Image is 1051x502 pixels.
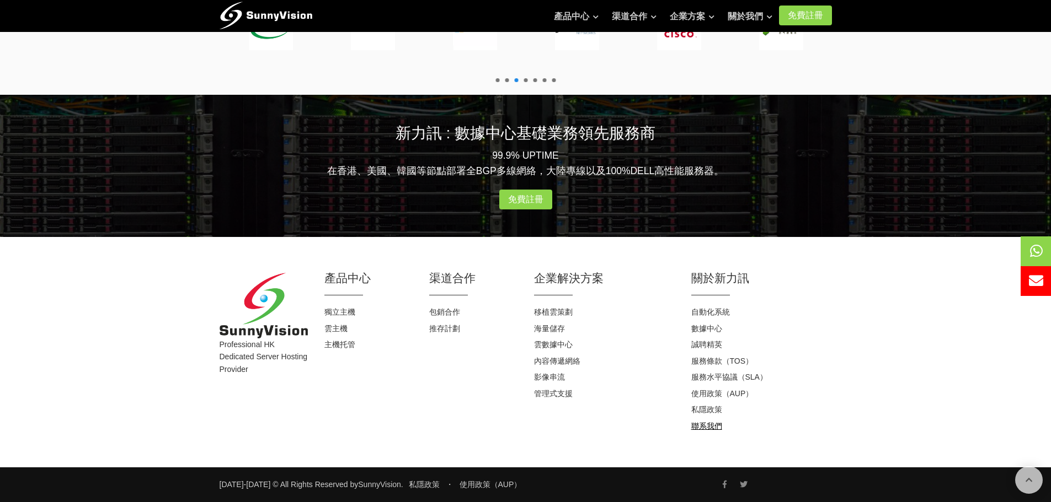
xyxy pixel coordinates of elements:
a: 雲數據中心 [534,340,573,349]
a: 免費註冊 [499,190,552,209]
h2: 渠道合作 [429,270,518,286]
a: 海量儲存 [534,324,565,333]
a: 推存計劃 [429,324,460,333]
div: Professional HK Dedicated Server Hosting Provider [211,273,316,434]
a: 數據中心 [691,324,722,333]
p: 99.9% UPTIME 在香港、美國、韓國等節點部署全BGP多線網絡，大陸專線以及100%DELL高性能服務器。 [220,148,832,179]
a: 使用政策（AUP） [460,480,522,489]
a: 包銷合作 [429,307,460,316]
a: 獨立主機 [324,307,355,316]
a: 誠聘精英 [691,340,722,349]
a: 企業方案 [670,6,714,28]
a: 私隱政策 [409,480,440,489]
a: 使用政策（AUP） [691,389,754,398]
a: 聯系我們 [691,422,722,430]
span: ・ [446,480,454,489]
a: SunnyVision [358,480,401,489]
a: 免費註冊 [779,6,832,25]
a: 雲主機 [324,324,348,333]
h2: 企業解決方案 [534,270,675,286]
h2: 產品中心 [324,270,413,286]
a: 主機托管 [324,340,355,349]
h2: 關於新力訊 [691,270,832,286]
a: 移植雲策劃 [534,307,573,316]
a: 服務水平協議（SLA） [691,373,767,381]
a: 產品中心 [554,6,599,28]
h2: 新力訊 : 數據中心基礎業務領先服務商 [220,122,832,144]
a: 自動化系統 [691,307,730,316]
a: 關於我們 [728,6,772,28]
small: [DATE]-[DATE] © All Rights Reserved by . [220,478,403,490]
a: 服務條款（TOS） [691,357,754,365]
a: 內容傳遞網絡 [534,357,580,365]
a: 私隱政策 [691,405,722,414]
a: 渠道合作 [612,6,657,28]
img: SunnyVision Limited [220,273,308,338]
a: 管理式支援 [534,389,573,398]
a: 影像串流 [534,373,565,381]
